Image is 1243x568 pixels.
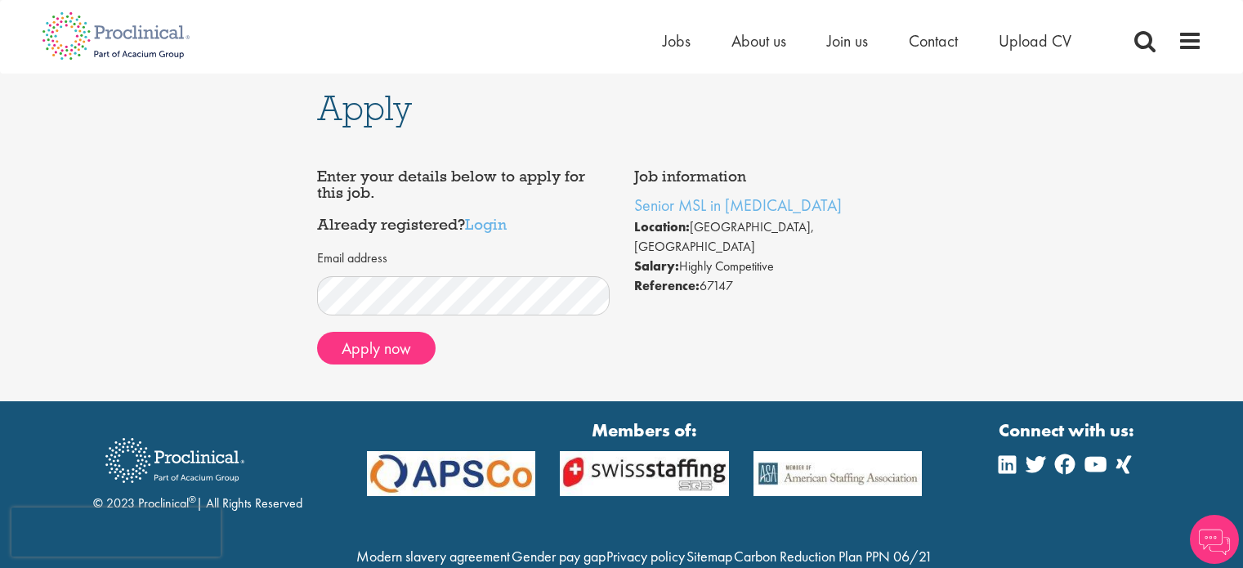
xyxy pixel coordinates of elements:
a: Join us [827,30,868,51]
a: Gender pay gap [512,547,606,566]
li: Highly Competitive [634,257,927,276]
strong: Members of: [367,418,923,443]
strong: Salary: [634,257,679,275]
sup: ® [189,493,196,506]
a: Sitemap [686,547,732,566]
img: APSCo [548,451,741,496]
img: APSCo [355,451,548,496]
li: [GEOGRAPHIC_DATA], [GEOGRAPHIC_DATA] [634,217,927,257]
a: Upload CV [999,30,1071,51]
a: Modern slavery agreement [356,547,510,566]
img: APSCo [741,451,935,496]
a: Senior MSL in [MEDICAL_DATA] [634,195,842,216]
img: Proclinical Recruitment [93,427,257,494]
label: Email address [317,249,387,268]
a: Contact [909,30,958,51]
img: Chatbot [1190,515,1239,564]
button: Apply now [317,332,436,365]
strong: Connect with us: [999,418,1138,443]
strong: Location: [634,218,690,235]
li: 67147 [634,276,927,296]
a: Login [465,214,507,234]
h4: Enter your details below to apply for this job. Already registered? [317,168,610,233]
a: Carbon Reduction Plan PPN 06/21 [734,547,932,566]
a: Privacy policy [606,547,685,566]
a: About us [731,30,786,51]
span: Apply [317,86,412,130]
div: © 2023 Proclinical | All Rights Reserved [93,426,302,513]
a: Jobs [663,30,691,51]
iframe: reCAPTCHA [11,508,221,557]
strong: Reference: [634,277,700,294]
h4: Job information [634,168,927,185]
